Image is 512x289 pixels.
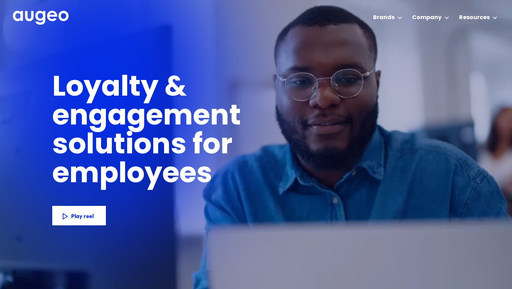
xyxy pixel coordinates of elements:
[13,11,69,25] a: home
[52,161,225,190] h1: employees
[52,74,353,161] h1: Loyalty & engagement solutions for
[13,11,69,25] img: Augeo's full logo in white.
[373,14,395,22] div: Brands
[52,206,106,225] a: Play reel
[412,14,442,22] div: Company
[459,14,490,22] div: Resources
